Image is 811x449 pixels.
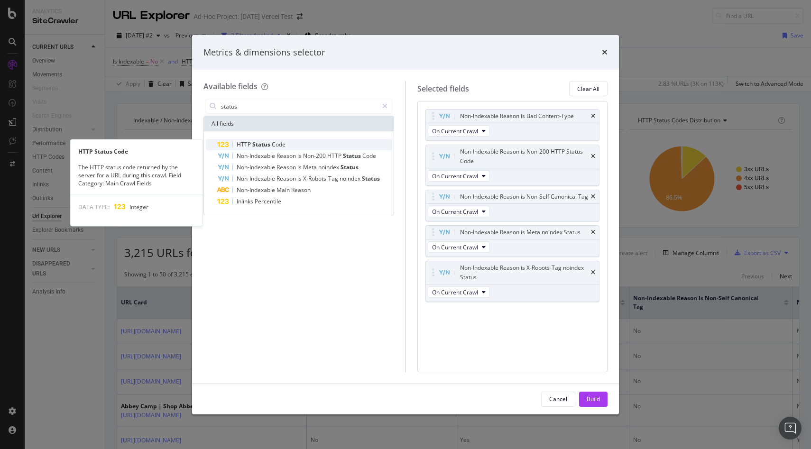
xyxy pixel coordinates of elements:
[460,192,588,202] div: Non-Indexable Reason is Non-Self Canonical Tag
[297,163,303,171] span: is
[591,113,595,119] div: times
[362,152,376,160] span: Code
[425,190,600,221] div: Non-Indexable Reason is Non-Self Canonical TagtimesOn Current Crawl
[318,163,341,171] span: noindex
[577,85,599,93] div: Clear All
[428,206,490,217] button: On Current Crawl
[591,229,595,235] div: times
[340,174,362,183] span: noindex
[255,197,281,205] span: Percentile
[237,186,276,194] span: Non-Indexable
[579,392,608,407] button: Build
[297,152,303,160] span: is
[428,125,490,137] button: On Current Crawl
[327,152,343,160] span: HTTP
[428,241,490,253] button: On Current Crawl
[460,147,590,166] div: Non-Indexable Reason is Non-200 HTTP Status Code
[343,152,362,160] span: Status
[587,395,600,403] div: Build
[428,170,490,182] button: On Current Crawl
[204,116,394,131] div: All fields
[432,172,478,180] span: On Current Crawl
[203,46,325,59] div: Metrics & dimensions selector
[569,81,608,96] button: Clear All
[460,228,581,237] div: Non-Indexable Reason is Meta noindex Status
[432,127,478,135] span: On Current Crawl
[425,145,600,186] div: Non-Indexable Reason is Non-200 HTTP Status CodetimesOn Current Crawl
[432,243,478,251] span: On Current Crawl
[541,392,575,407] button: Cancel
[432,288,478,296] span: On Current Crawl
[237,152,276,160] span: Non-Indexable
[203,81,258,92] div: Available fields
[252,140,272,148] span: Status
[591,270,595,275] div: times
[272,140,286,148] span: Code
[425,261,600,302] div: Non-Indexable Reason is X-Robots-Tag noindex StatustimesOn Current Crawl
[291,186,311,194] span: Reason
[192,35,619,414] div: modal
[417,83,469,94] div: Selected fields
[276,163,297,171] span: Reason
[71,163,203,187] div: The HTTP status code returned by the server for a URL during this crawl. Field Category: Main Cra...
[460,263,590,282] div: Non-Indexable Reason is X-Robots-Tag noindex Status
[591,154,595,159] div: times
[362,174,380,183] span: Status
[276,174,297,183] span: Reason
[425,225,600,257] div: Non-Indexable Reason is Meta noindex StatustimesOn Current Crawl
[432,208,478,216] span: On Current Crawl
[71,147,203,155] div: HTTP Status Code
[237,197,255,205] span: Inlinks
[303,152,327,160] span: Non-200
[237,174,276,183] span: Non-Indexable
[220,99,378,113] input: Search by field name
[303,163,318,171] span: Meta
[602,46,608,59] div: times
[276,186,291,194] span: Main
[591,194,595,200] div: times
[341,163,359,171] span: Status
[549,395,567,403] div: Cancel
[425,109,600,141] div: Non-Indexable Reason is Bad Content-TypetimesOn Current Crawl
[276,152,297,160] span: Reason
[428,286,490,298] button: On Current Crawl
[779,417,802,440] div: Open Intercom Messenger
[297,174,303,183] span: is
[460,111,574,121] div: Non-Indexable Reason is Bad Content-Type
[237,163,276,171] span: Non-Indexable
[237,140,252,148] span: HTTP
[303,174,340,183] span: X-Robots-Tag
